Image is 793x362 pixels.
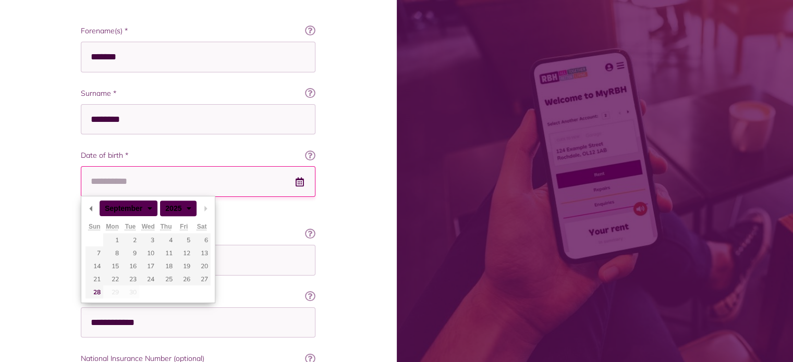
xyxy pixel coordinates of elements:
button: 13 [193,246,211,259]
abbr: Tuesday [125,223,136,230]
button: 23 [121,272,139,285]
button: 22 [103,272,121,285]
abbr: Thursday [160,223,172,230]
button: 1 [103,233,121,246]
button: 16 [121,259,139,272]
button: 8 [103,246,121,259]
div: 2025 [160,201,197,216]
button: 5 [175,233,193,246]
label: Date of birth * [81,150,315,161]
button: 12 [175,246,193,259]
button: 3 [139,233,157,246]
button: 10 [139,246,157,259]
button: 6 [193,233,211,246]
button: 11 [157,246,175,259]
button: 26 [175,272,193,285]
button: 28 [86,285,103,298]
label: Forename(s) * [81,26,315,36]
button: 25 [157,272,175,285]
button: 15 [103,259,121,272]
button: 4 [157,233,175,246]
button: Previous Month [86,201,96,216]
abbr: Sunday [89,223,101,230]
abbr: Wednesday [142,223,155,230]
button: 20 [193,259,211,272]
button: 18 [157,259,175,272]
button: 24 [139,272,157,285]
button: 14 [86,259,103,272]
button: 19 [175,259,193,272]
button: Next Month [200,201,211,216]
button: 27 [193,272,211,285]
label: Surname * [81,88,315,99]
button: 2 [121,233,139,246]
div: September [100,201,157,216]
button: 7 [86,246,103,259]
abbr: Friday [180,223,188,230]
button: 17 [139,259,157,272]
input: Use the arrow keys to pick a date [81,166,315,197]
abbr: Monday [106,223,119,230]
button: 9 [121,246,139,259]
abbr: Saturday [197,223,207,230]
button: 21 [86,272,103,285]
